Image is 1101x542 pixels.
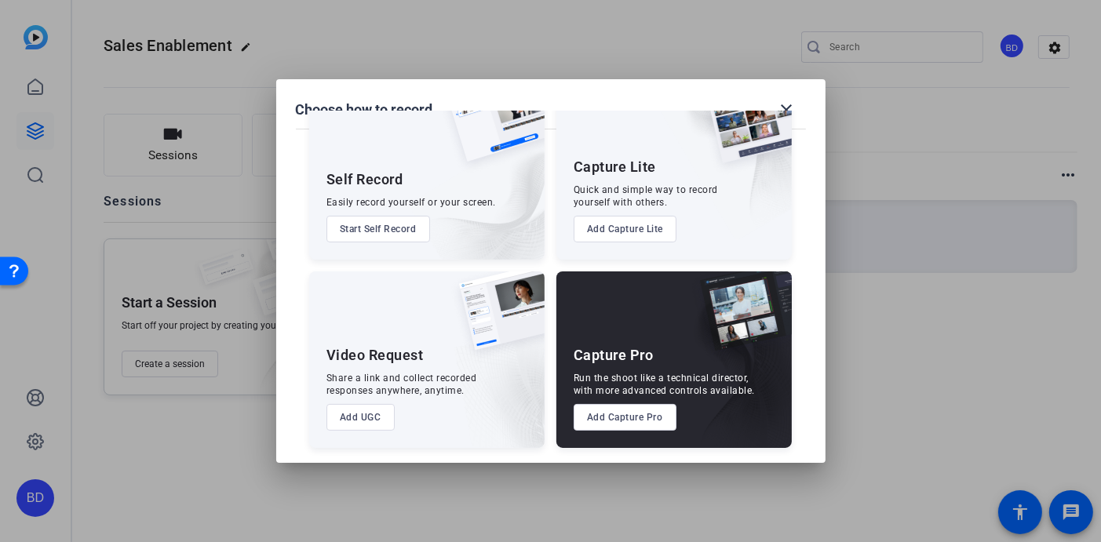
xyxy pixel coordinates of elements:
div: Run the shoot like a technical director, with more advanced controls available. [574,372,755,397]
div: Easily record yourself or your screen. [326,196,496,209]
img: self-record.png [436,83,545,177]
img: capture-lite.png [695,83,792,179]
div: Capture Pro [574,346,654,365]
div: Video Request [326,346,424,365]
img: capture-pro.png [688,271,792,367]
div: Share a link and collect recorded responses anywhere, anytime. [326,372,477,397]
button: Add Capture Pro [574,404,676,431]
button: Add UGC [326,404,395,431]
div: Self Record [326,170,403,189]
mat-icon: close [778,100,797,119]
img: ugc-content.png [447,271,545,366]
button: Start Self Record [326,216,430,242]
img: embarkstudio-ugc-content.png [454,320,545,448]
h1: Choose how to record [296,100,433,119]
img: embarkstudio-capture-pro.png [676,291,792,448]
img: embarkstudio-capture-lite.png [651,83,792,240]
div: Quick and simple way to record yourself with others. [574,184,718,209]
button: Add Capture Lite [574,216,676,242]
img: embarkstudio-self-record.png [408,117,545,260]
div: Capture Lite [574,158,656,176]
